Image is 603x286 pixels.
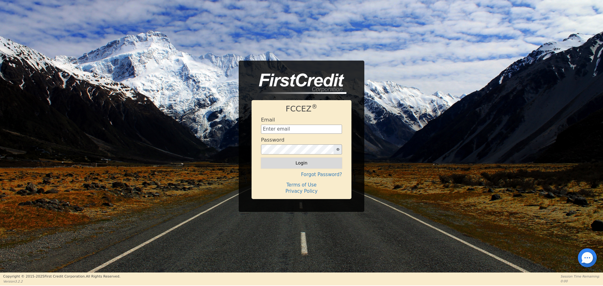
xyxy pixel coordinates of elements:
[261,117,275,123] h4: Email
[261,172,342,177] h4: Forgot Password?
[261,144,334,154] input: password
[261,158,342,168] button: Login
[261,182,342,188] h4: Terms of Use
[86,274,120,278] span: All Rights Reserved.
[3,274,120,279] p: Copyright © 2015- 2025 First Credit Corporation.
[261,125,342,134] input: Enter email
[561,279,600,283] p: 0:00
[252,73,346,94] img: logo-CMu_cnol.png
[561,274,600,279] p: Session Time Remaining:
[261,104,342,114] h1: FCCEZ
[261,188,342,194] h4: Privacy Policy
[261,137,285,143] h4: Password
[3,279,120,284] p: Version 3.2.2
[312,103,318,110] sup: ®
